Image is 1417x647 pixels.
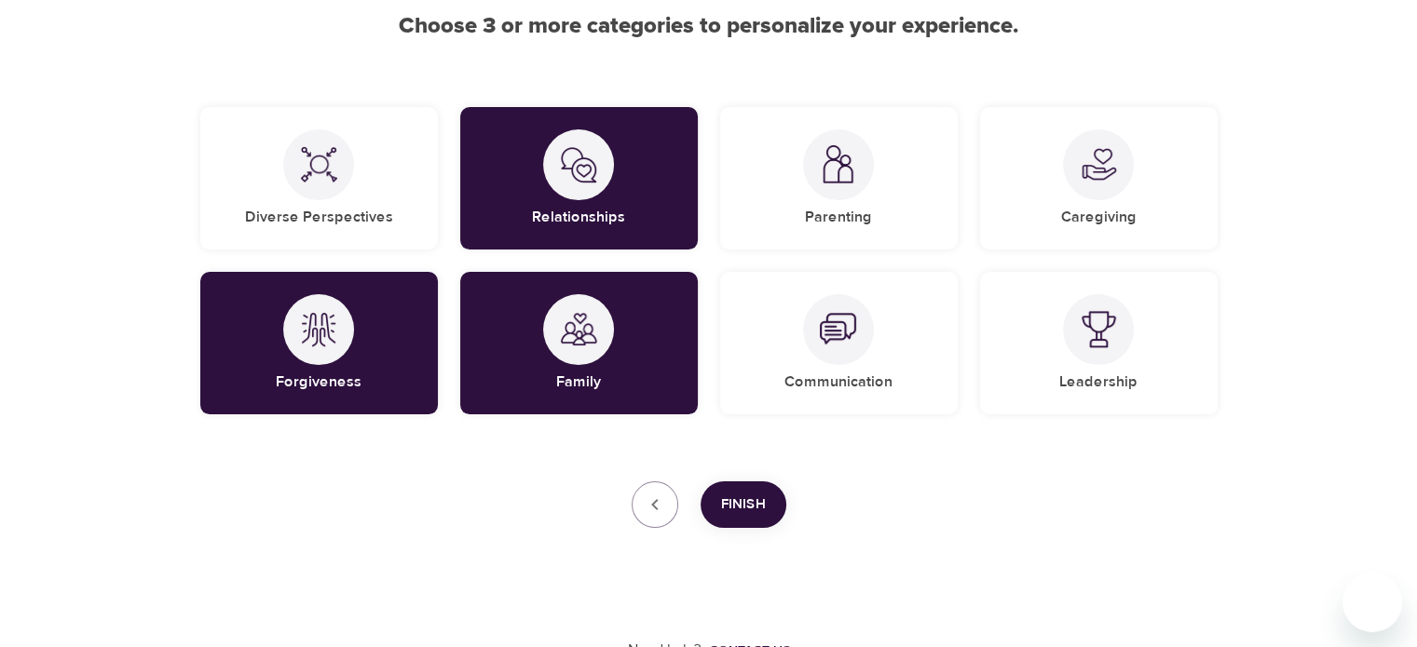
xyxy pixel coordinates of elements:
img: Parenting [820,145,857,183]
h5: Parenting [805,208,872,227]
div: RelationshipsRelationships [460,107,698,249]
span: Finish [721,492,766,517]
div: Diverse PerspectivesDiverse Perspectives [200,107,438,249]
h5: Communication [784,372,892,392]
img: Caregiving [1080,146,1117,183]
h5: Caregiving [1061,208,1137,227]
button: Finish [701,481,786,528]
div: CommunicationCommunication [720,272,958,414]
div: LeadershipLeadership [980,272,1218,414]
img: Diverse Perspectives [300,146,337,183]
h5: Relationships [532,208,625,227]
h5: Diverse Perspectives [245,208,393,227]
div: ForgivenessForgiveness [200,272,438,414]
img: Relationships [560,146,597,183]
img: Family [560,311,597,348]
h2: Choose 3 or more categories to personalize your experience. [200,13,1218,40]
img: Communication [820,311,857,348]
iframe: Button to launch messaging window [1342,573,1402,632]
div: ParentingParenting [720,107,958,249]
div: FamilyFamily [460,272,698,414]
h5: Forgiveness [276,372,361,392]
h5: Family [556,372,601,392]
h5: Leadership [1059,372,1138,392]
div: CaregivingCaregiving [980,107,1218,249]
img: Leadership [1080,311,1117,348]
img: Forgiveness [300,311,337,348]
